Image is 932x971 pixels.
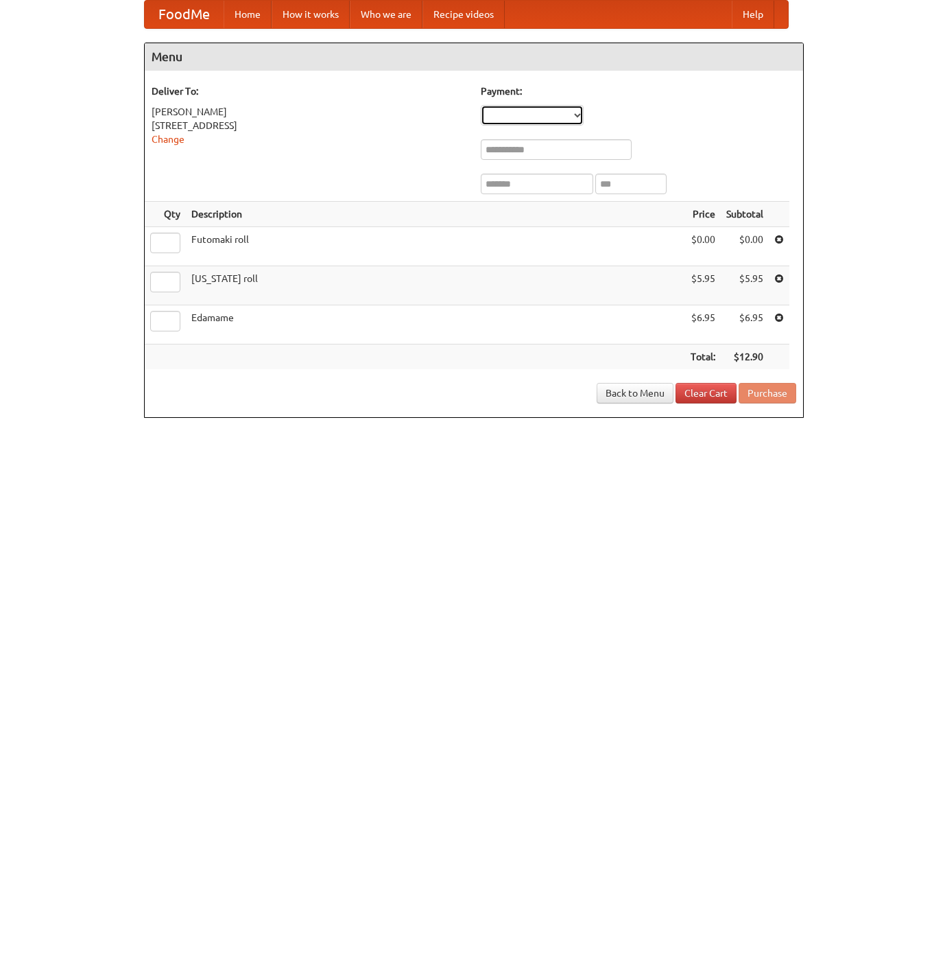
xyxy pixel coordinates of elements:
th: $12.90 [721,344,769,370]
a: Home [224,1,272,28]
div: [STREET_ADDRESS] [152,119,467,132]
th: Subtotal [721,202,769,227]
td: Edamame [186,305,685,344]
a: Help [732,1,774,28]
th: Qty [145,202,186,227]
a: Recipe videos [422,1,505,28]
td: $5.95 [721,266,769,305]
td: Futomaki roll [186,227,685,266]
td: $5.95 [685,266,721,305]
h5: Payment: [481,84,796,98]
td: $6.95 [685,305,721,344]
th: Description [186,202,685,227]
a: Clear Cart [676,383,737,403]
div: [PERSON_NAME] [152,105,467,119]
button: Purchase [739,383,796,403]
a: Who we are [350,1,422,28]
a: Change [152,134,184,145]
th: Price [685,202,721,227]
td: [US_STATE] roll [186,266,685,305]
td: $6.95 [721,305,769,344]
th: Total: [685,344,721,370]
td: $0.00 [685,227,721,266]
a: FoodMe [145,1,224,28]
a: How it works [272,1,350,28]
td: $0.00 [721,227,769,266]
h5: Deliver To: [152,84,467,98]
h4: Menu [145,43,803,71]
a: Back to Menu [597,383,673,403]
